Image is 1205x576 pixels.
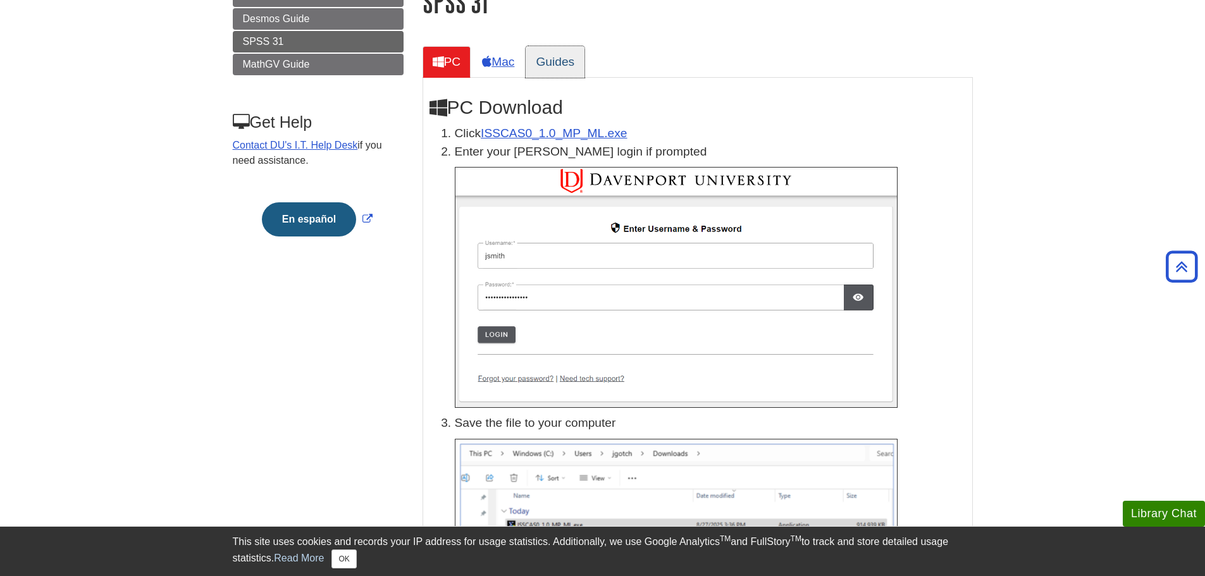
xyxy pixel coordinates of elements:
a: PC [423,46,471,77]
a: Download opens in new window [481,126,627,140]
p: if you need assistance. [233,138,402,168]
a: SPSS 31 [233,31,404,52]
h2: PC Download [429,97,966,118]
p: Enter your [PERSON_NAME] login if prompted [455,143,966,161]
div: This site uses cookies and records your IP address for usage statistics. Additionally, we use Goo... [233,534,973,568]
a: Read More [274,553,324,563]
button: Close [331,549,356,568]
a: Guides [526,46,584,77]
img: 'ISSCASO1.0_MP_ML.exe' is being saved to a folder in the download folder. [455,439,898,539]
a: MathGV Guide [233,54,404,75]
button: Library Chat [1123,501,1205,527]
span: SPSS 31 [243,36,284,47]
span: MathGV Guide [243,59,310,70]
h3: Get Help [233,113,402,132]
a: Mac [472,46,524,77]
span: Desmos Guide [243,13,310,24]
a: Contact DU's I.T. Help Desk [233,140,358,150]
li: Click [455,125,966,143]
sup: TM [791,534,801,543]
button: En español [262,202,356,236]
a: Link opens in new window [259,214,376,224]
a: Desmos Guide [233,8,404,30]
sup: TM [720,534,731,543]
a: Back to Top [1161,258,1202,275]
p: Save the file to your computer [455,414,966,432]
